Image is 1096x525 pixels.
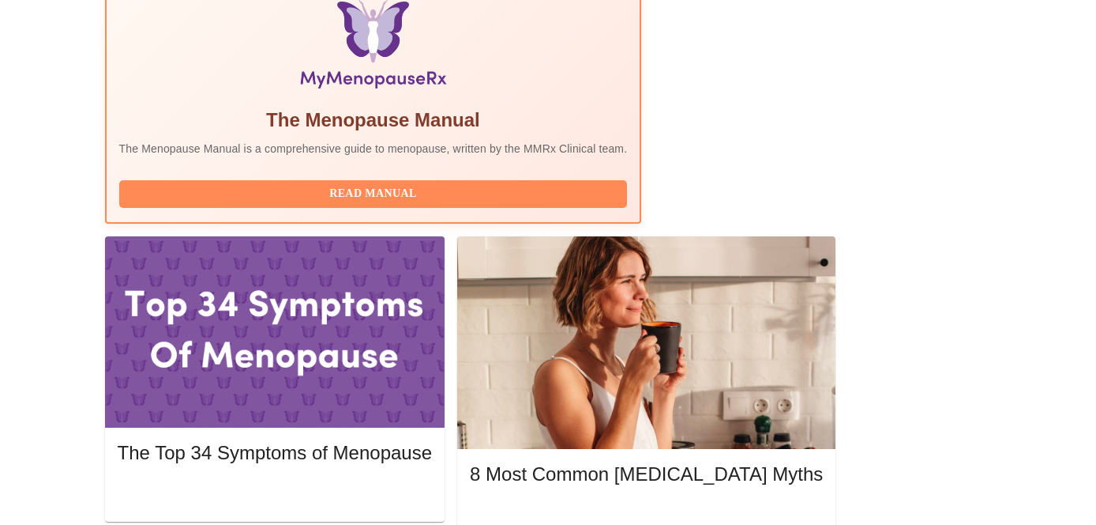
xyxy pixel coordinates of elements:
[470,508,827,521] a: Read More
[119,186,632,199] a: Read Manual
[119,180,628,208] button: Read Manual
[118,440,432,466] h5: The Top 34 Symptoms of Menopause
[470,462,823,487] h5: 8 Most Common [MEDICAL_DATA] Myths
[118,480,432,508] button: Read More
[135,184,612,204] span: Read Manual
[118,485,436,499] a: Read More
[119,108,628,133] h5: The Menopause Manual
[133,484,416,504] span: Read More
[119,141,628,157] p: The Menopause Manual is a comprehensive guide to menopause, written by the MMRx Clinical team.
